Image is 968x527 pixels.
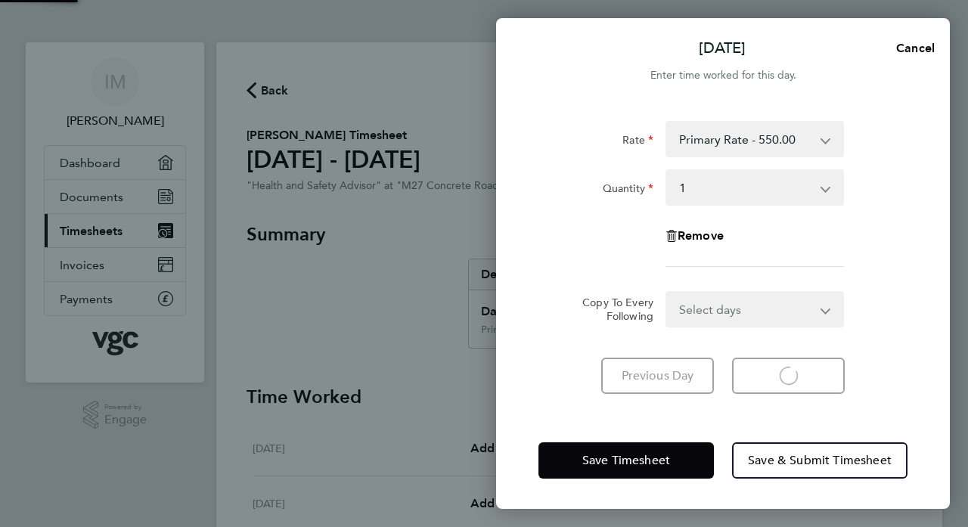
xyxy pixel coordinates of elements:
button: Save & Submit Timesheet [732,442,907,479]
span: Save Timesheet [582,453,670,468]
button: Remove [665,230,724,242]
button: Cancel [872,33,950,64]
label: Copy To Every Following [570,296,653,323]
button: Save Timesheet [538,442,714,479]
label: Rate [622,133,653,151]
div: Enter time worked for this day. [496,67,950,85]
span: Remove [678,228,724,243]
span: Save & Submit Timesheet [748,453,892,468]
p: [DATE] [699,38,746,59]
label: Quantity [603,181,653,200]
span: Cancel [892,41,935,55]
